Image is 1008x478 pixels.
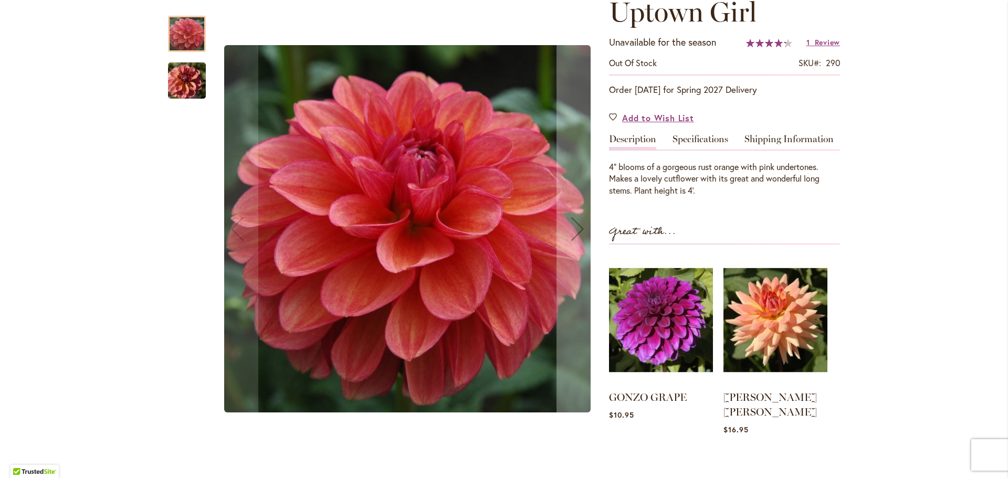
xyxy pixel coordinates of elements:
span: $10.95 [609,410,634,420]
iframe: Launch Accessibility Center [8,441,37,470]
span: Review [815,37,840,47]
a: 1 Review [806,37,840,47]
span: $16.95 [723,424,749,434]
strong: Great with... [609,223,676,240]
div: 4" blooms of a gorgeous rust orange with pink undertones. Makes a lovely cutflower with its great... [609,161,840,197]
img: Uptown Girl [224,45,591,412]
a: Add to Wish List [609,112,694,124]
a: GONZO GRAPE [609,391,687,403]
div: Product Images [216,5,647,453]
p: Unavailable for the season [609,36,716,49]
span: 1 [806,37,810,47]
span: Add to Wish List [622,112,694,124]
div: Detailed Product Info [609,134,840,197]
div: Uptown Girl [168,5,216,52]
img: GONZO GRAPE [609,255,713,385]
strong: SKU [799,57,821,68]
p: Order [DATE] for Spring 2027 Delivery [609,83,840,96]
img: Mary Jo [723,255,827,385]
div: 87% [746,39,792,47]
div: Uptown Girl [216,5,598,453]
div: Uptown Girl [168,52,206,99]
a: Description [609,134,656,150]
div: 290 [826,57,840,69]
button: Next [556,5,598,453]
img: Uptown Girl [149,56,225,106]
a: Shipping Information [744,134,834,150]
span: Out of stock [609,57,657,68]
a: Specifications [673,134,728,150]
div: Availability [609,57,657,69]
div: Uptown GirlUptown Girl [216,5,598,453]
a: [PERSON_NAME] [PERSON_NAME] [723,391,817,418]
